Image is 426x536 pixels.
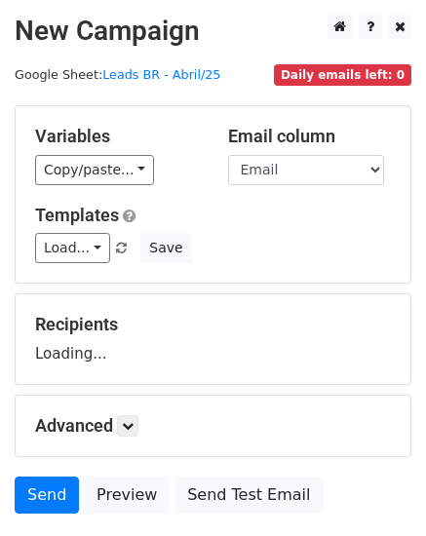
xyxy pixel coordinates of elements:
[35,314,391,335] h5: Recipients
[174,477,323,514] a: Send Test Email
[228,126,392,147] h5: Email column
[35,205,119,225] a: Templates
[35,126,199,147] h5: Variables
[140,233,191,263] button: Save
[15,15,411,48] h2: New Campaign
[35,314,391,364] div: Loading...
[274,64,411,86] span: Daily emails left: 0
[274,67,411,82] a: Daily emails left: 0
[35,415,391,437] h5: Advanced
[84,477,170,514] a: Preview
[102,67,220,82] a: Leads BR - Abril/25
[15,67,220,82] small: Google Sheet:
[35,233,110,263] a: Load...
[35,155,154,185] a: Copy/paste...
[15,477,79,514] a: Send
